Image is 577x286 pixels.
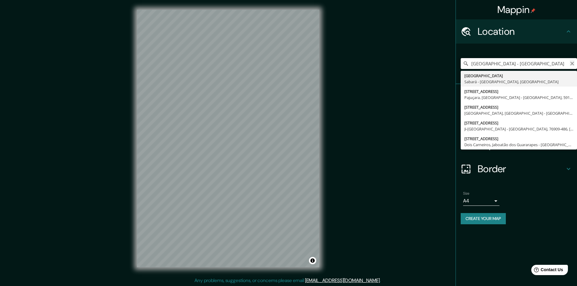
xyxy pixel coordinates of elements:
div: Location [456,19,577,44]
div: [GEOGRAPHIC_DATA], [GEOGRAPHIC_DATA] - [GEOGRAPHIC_DATA], 69099-032, [GEOGRAPHIC_DATA] [464,110,573,116]
canvas: Map [137,10,319,267]
button: Toggle attribution [309,257,316,264]
div: Style [456,108,577,133]
div: Sabará - [GEOGRAPHIC_DATA], [GEOGRAPHIC_DATA] [464,79,573,85]
iframe: Help widget launcher [523,262,570,279]
div: Dois Carneiros, Jaboatão dos Guararapes - [GEOGRAPHIC_DATA], 54340-135, [GEOGRAPHIC_DATA] [464,142,573,148]
div: [GEOGRAPHIC_DATA] [464,73,573,79]
input: Pick your city or area [461,58,577,69]
h4: Layout [478,139,565,151]
div: Pins [456,84,577,108]
div: [STREET_ADDRESS] [464,120,573,126]
div: Ji-[GEOGRAPHIC_DATA] - [GEOGRAPHIC_DATA], 76909-486, [GEOGRAPHIC_DATA] [464,126,573,132]
div: A4 [463,196,499,206]
div: Pajuçara, [GEOGRAPHIC_DATA] - [GEOGRAPHIC_DATA], 59123-302, [GEOGRAPHIC_DATA] [464,94,573,100]
label: Size [463,191,469,196]
div: Layout [456,133,577,157]
button: Create your map [461,213,506,224]
h4: Mappin [497,4,536,16]
p: Any problems, suggestions, or concerns please email . [194,277,381,284]
div: [STREET_ADDRESS] [464,136,573,142]
button: Clear [570,60,575,66]
h4: Border [478,163,565,175]
a: [EMAIL_ADDRESS][DOMAIN_NAME] [305,277,380,284]
img: pin-icon.png [531,8,536,13]
h4: Location [478,25,565,38]
div: . [382,277,383,284]
div: [STREET_ADDRESS] [464,104,573,110]
div: [STREET_ADDRESS] [464,88,573,94]
div: Border [456,157,577,181]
